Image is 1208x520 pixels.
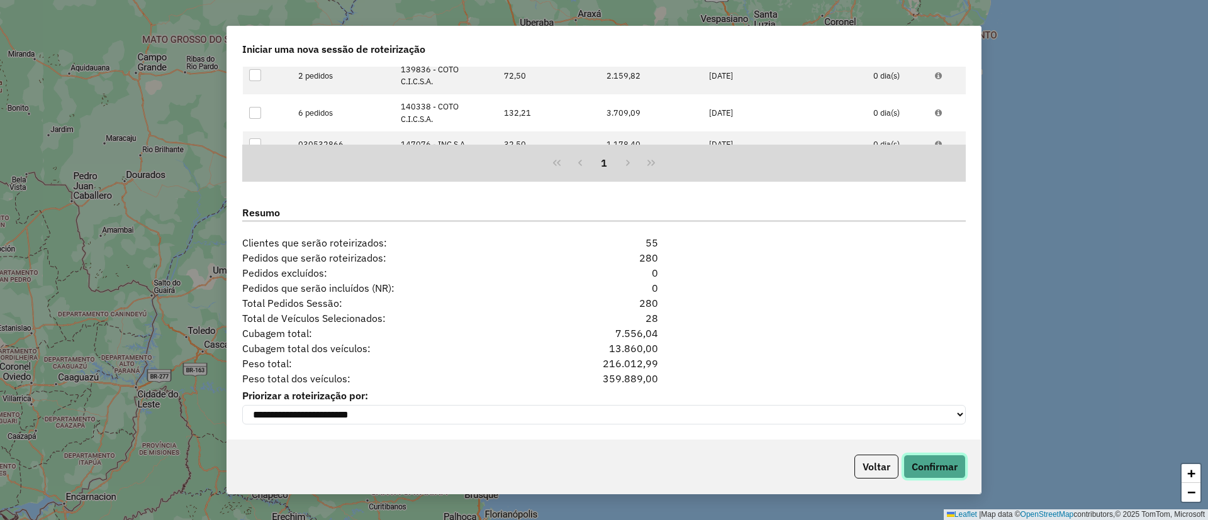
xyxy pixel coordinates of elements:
a: Zoom in [1182,464,1200,483]
td: 0 dia(s) [867,94,929,131]
span: − [1187,484,1195,500]
button: Confirmar [903,455,966,479]
span: Total de Veículos Selecionados: [235,311,542,326]
td: 030532866 [292,131,394,157]
div: Map data © contributors,© 2025 TomTom, Microsoft [944,509,1208,520]
div: 280 [542,296,666,311]
span: Peso total dos veículos: [235,371,542,386]
span: Cubagem total dos veículos: [235,341,542,356]
td: 132,21 [497,94,600,131]
td: [DATE] [703,131,867,157]
label: Resumo [242,205,966,222]
td: 2 pedidos [292,57,394,94]
span: + [1187,465,1195,481]
a: Zoom out [1182,483,1200,502]
span: | [979,510,981,519]
span: Pedidos que serão roteirizados: [235,250,542,265]
div: 0 [542,280,666,296]
a: OpenStreetMap [1021,510,1074,519]
span: Pedidos que serão incluídos (NR): [235,280,542,296]
button: 1 [592,151,616,175]
td: 0 dia(s) [867,131,929,157]
span: Iniciar uma nova sessão de roteirização [242,41,425,57]
div: 55 [542,235,666,250]
td: 139836 - COTO C.I.C.S.A. [394,57,497,94]
td: 1.178,40 [600,131,702,157]
td: 3.709,09 [600,94,702,131]
a: Leaflet [947,510,977,519]
label: Priorizar a roteirização por: [242,388,966,403]
span: Cubagem total: [235,326,542,341]
span: Clientes que serão roteirizados: [235,235,542,250]
td: 0 dia(s) [867,57,929,94]
td: 32,50 [497,131,600,157]
div: 7.556,04 [542,326,666,341]
div: 280 [542,250,666,265]
td: 147076 - INC S.A. [394,131,497,157]
span: Peso total: [235,356,542,371]
div: 28 [542,311,666,326]
span: Pedidos excluídos: [235,265,542,280]
span: Total Pedidos Sessão: [235,296,542,311]
td: 72,50 [497,57,600,94]
td: [DATE] [703,94,867,131]
td: 2.159,82 [600,57,702,94]
div: 359.889,00 [542,371,666,386]
td: 140338 - COTO C.I.C.S.A. [394,94,497,131]
td: [DATE] [703,57,867,94]
div: 216.012,99 [542,356,666,371]
td: 6 pedidos [292,94,394,131]
div: 0 [542,265,666,280]
div: 13.860,00 [542,341,666,356]
button: Voltar [854,455,898,479]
